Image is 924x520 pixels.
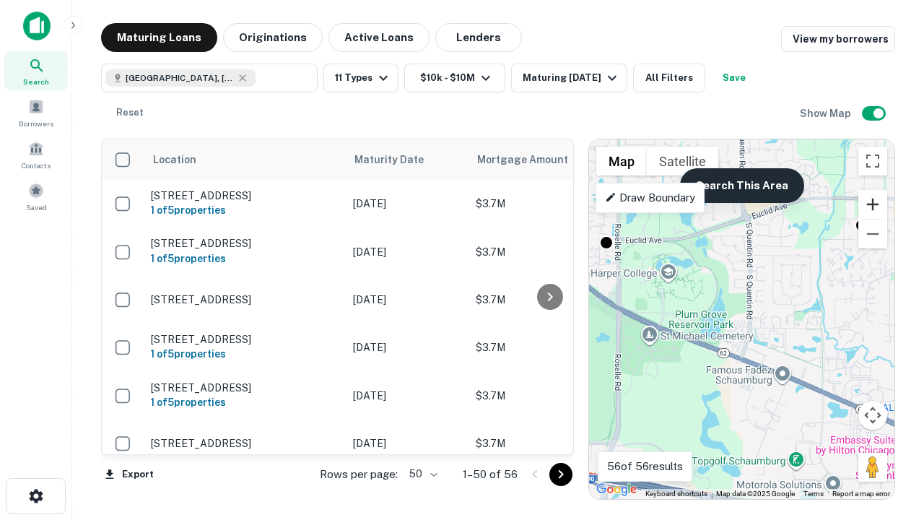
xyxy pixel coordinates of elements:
a: Terms (opens in new tab) [803,490,824,498]
p: 56 of 56 results [607,458,683,475]
button: Maturing [DATE] [511,64,627,92]
h6: 1 of 5 properties [151,202,339,218]
button: Search This Area [680,168,804,203]
th: Location [144,139,346,180]
button: Originations [223,23,323,52]
button: Active Loans [328,23,430,52]
button: Keyboard shortcuts [645,489,707,499]
h6: 1 of 5 properties [151,394,339,410]
span: [GEOGRAPHIC_DATA], [GEOGRAPHIC_DATA] [126,71,234,84]
div: 50 [404,464,440,485]
p: $3.7M [476,435,620,451]
a: View my borrowers [781,26,895,52]
img: Google [593,480,640,499]
p: Draw Boundary [605,189,695,207]
p: [STREET_ADDRESS] [151,189,339,202]
span: Contacts [22,160,51,171]
p: [DATE] [353,292,461,308]
span: Map data ©2025 Google [716,490,795,498]
span: Mortgage Amount [477,151,587,168]
p: [DATE] [353,196,461,212]
span: Borrowers [19,118,53,129]
a: Search [4,51,68,90]
h6: 1 of 5 properties [151,251,339,266]
span: Maturity Date [354,151,443,168]
h6: 1 of 5 properties [151,346,339,362]
button: Zoom in [858,190,887,219]
p: [DATE] [353,339,461,355]
p: [STREET_ADDRESS] [151,437,339,450]
button: Export [101,464,157,485]
p: [STREET_ADDRESS] [151,381,339,394]
a: Open this area in Google Maps (opens a new window) [593,480,640,499]
p: [STREET_ADDRESS] [151,333,339,346]
button: Go to next page [549,463,572,486]
button: Lenders [435,23,522,52]
button: Reset [107,98,153,127]
p: Rows per page: [320,466,398,483]
button: Save your search to get updates of matches that match your search criteria. [711,64,757,92]
p: [DATE] [353,388,461,404]
a: Borrowers [4,93,68,132]
p: $3.7M [476,196,620,212]
span: Search [23,76,49,87]
p: [DATE] [353,244,461,260]
button: $10k - $10M [404,64,505,92]
th: Mortgage Amount [468,139,627,180]
p: [STREET_ADDRESS] [151,237,339,250]
a: Contacts [4,135,68,174]
a: Report a map error [832,490,890,498]
button: Maturing Loans [101,23,217,52]
button: 11 Types [323,64,398,92]
p: $3.7M [476,244,620,260]
button: Map camera controls [858,401,887,430]
p: [DATE] [353,435,461,451]
img: capitalize-icon.png [23,12,51,40]
button: All Filters [633,64,705,92]
button: Show street map [596,147,647,175]
th: Maturity Date [346,139,468,180]
p: $3.7M [476,388,620,404]
button: Show satellite imagery [647,147,718,175]
span: Location [152,151,196,168]
h6: Show Map [800,105,853,121]
button: Toggle fullscreen view [858,147,887,175]
div: 0 0 [589,139,894,499]
p: [STREET_ADDRESS] [151,293,339,306]
a: Saved [4,177,68,216]
span: Saved [26,201,47,213]
p: 1–50 of 56 [463,466,518,483]
iframe: Chat Widget [852,404,924,474]
p: $3.7M [476,292,620,308]
p: $3.7M [476,339,620,355]
div: Maturing [DATE] [523,69,621,87]
button: Zoom out [858,220,887,248]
